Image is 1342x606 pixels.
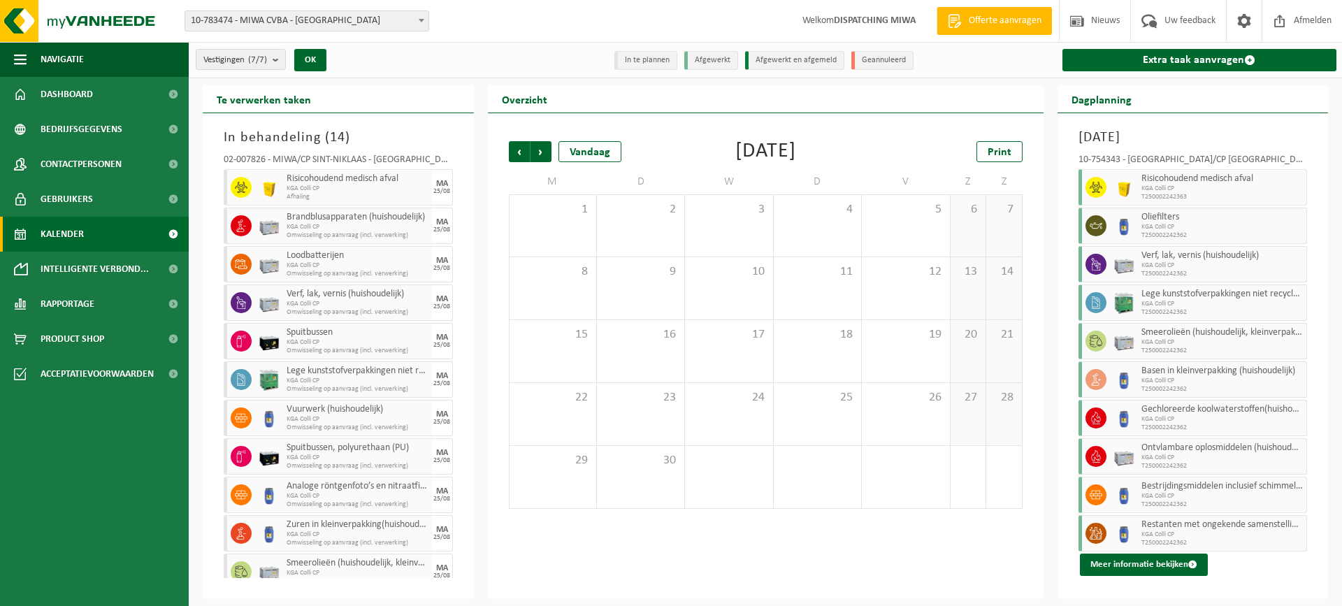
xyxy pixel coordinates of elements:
[735,141,796,162] div: [DATE]
[993,327,1014,342] span: 21
[287,347,428,355] span: Omwisseling op aanvraag (incl. verwerking)
[41,42,84,77] span: Navigatie
[604,264,677,280] span: 9
[287,261,428,270] span: KGA Colli CP
[869,202,942,217] span: 5
[287,385,428,394] span: Omwisseling op aanvraag (incl. verwerking)
[224,127,453,148] h3: In behandeling ( )
[1141,539,1304,547] span: T250002242362
[287,250,428,261] span: Loodbatterijen
[517,202,589,217] span: 1
[436,372,448,380] div: MA
[1141,442,1304,454] span: Ontvlambare oplosmiddelen (huishoudelijk)
[1141,193,1304,201] span: T250002242363
[1141,327,1304,338] span: Smeerolieën (huishoudelijk, kleinverpakking)
[614,51,677,70] li: In te plannen
[287,500,428,509] span: Omwisseling op aanvraag (incl. verwerking)
[993,264,1014,280] span: 14
[41,252,149,287] span: Intelligente verbond...
[196,49,286,70] button: Vestigingen(7/7)
[692,264,765,280] span: 10
[1141,212,1304,223] span: Oliefilters
[436,333,448,342] div: MA
[287,481,428,492] span: Analoge röntgenfoto’s en nitraatfilms (huishoudelijk)
[287,558,428,569] span: Smeerolieën (huishoudelijk, kleinverpakking)
[287,193,428,201] span: Afhaling
[1113,331,1134,352] img: PB-LB-0680-HPE-GY-11
[259,446,280,467] img: PB-LB-0680-HPE-BK-11
[1141,462,1304,470] span: T250002242362
[433,419,450,426] div: 25/08
[287,531,428,539] span: KGA Colli CP
[330,131,345,145] span: 14
[517,327,589,342] span: 15
[958,390,979,405] span: 27
[287,424,428,432] span: Omwisseling op aanvraag (incl. verwerking)
[1141,424,1304,432] span: T250002242362
[993,390,1014,405] span: 28
[1141,492,1304,500] span: KGA Colli CP
[1141,261,1304,270] span: KGA Colli CP
[1141,385,1304,394] span: T250002242362
[685,169,773,194] td: W
[862,169,950,194] td: V
[433,188,450,195] div: 25/08
[41,217,84,252] span: Kalender
[287,300,428,308] span: KGA Colli CP
[1141,500,1304,509] span: T250002242362
[1141,308,1304,317] span: T250002242362
[597,169,685,194] td: D
[433,265,450,272] div: 25/08
[1113,484,1134,505] img: PB-OT-0120-HPE-00-02
[1141,185,1304,193] span: KGA Colli CP
[224,155,453,169] div: 02-007826 - MIWA/CP SINT-NIKLAAS - [GEOGRAPHIC_DATA]
[1113,254,1134,275] img: PB-LB-0680-HPE-GY-11
[287,519,428,531] span: Zuren in kleinverpakking(huishoudelijk)
[558,141,621,162] div: Vandaag
[287,223,428,231] span: KGA Colli CP
[993,202,1014,217] span: 7
[433,226,450,233] div: 25/08
[41,356,154,391] span: Acceptatievoorwaarden
[259,331,280,352] img: PB-LB-0680-HPE-BK-11
[41,112,122,147] span: Bedrijfsgegevens
[692,202,765,217] span: 3
[774,169,862,194] td: D
[604,390,677,405] span: 23
[517,453,589,468] span: 29
[869,390,942,405] span: 26
[436,218,448,226] div: MA
[488,85,561,113] h2: Overzicht
[248,55,267,64] count: (7/7)
[436,410,448,419] div: MA
[1141,338,1304,347] span: KGA Colli CP
[259,215,280,236] img: PB-LB-0680-HPE-GY-11
[287,308,428,317] span: Omwisseling op aanvraag (incl. verwerking)
[965,14,1045,28] span: Offerte aanvragen
[433,303,450,310] div: 25/08
[604,327,677,342] span: 16
[287,270,428,278] span: Omwisseling op aanvraag (incl. verwerking)
[185,10,429,31] span: 10-783474 - MIWA CVBA - SINT-NIKLAAS
[1141,481,1304,492] span: Bestrijdingsmiddelen inclusief schimmelwerende beschermingsmiddelen (huishoudelijk)
[41,147,122,182] span: Contactpersonen
[988,147,1011,158] span: Print
[834,15,916,26] strong: DISPATCHING MIWA
[684,51,738,70] li: Afgewerkt
[185,11,428,31] span: 10-783474 - MIWA CVBA - SINT-NIKLAAS
[781,264,854,280] span: 11
[1141,366,1304,377] span: Basen in kleinverpakking (huishoudelijk)
[1113,177,1134,198] img: LP-SB-00050-HPE-22
[1113,369,1134,390] img: PB-OT-0120-HPE-00-02
[203,50,267,71] span: Vestigingen
[1141,173,1304,185] span: Risicohoudend medisch afval
[287,442,428,454] span: Spuitbussen, polyurethaan (PU)
[1141,519,1304,531] span: Restanten met ongekende samenstelling (huishoudelijk)
[1062,49,1337,71] a: Extra taak aanvragen
[287,212,428,223] span: Brandblusapparaten (huishoudelijk)
[531,141,551,162] span: Volgende
[259,368,280,391] img: PB-HB-1400-HPE-GN-11
[287,415,428,424] span: KGA Colli CP
[294,49,326,71] button: OK
[1113,291,1134,315] img: PB-HB-1400-HPE-GN-11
